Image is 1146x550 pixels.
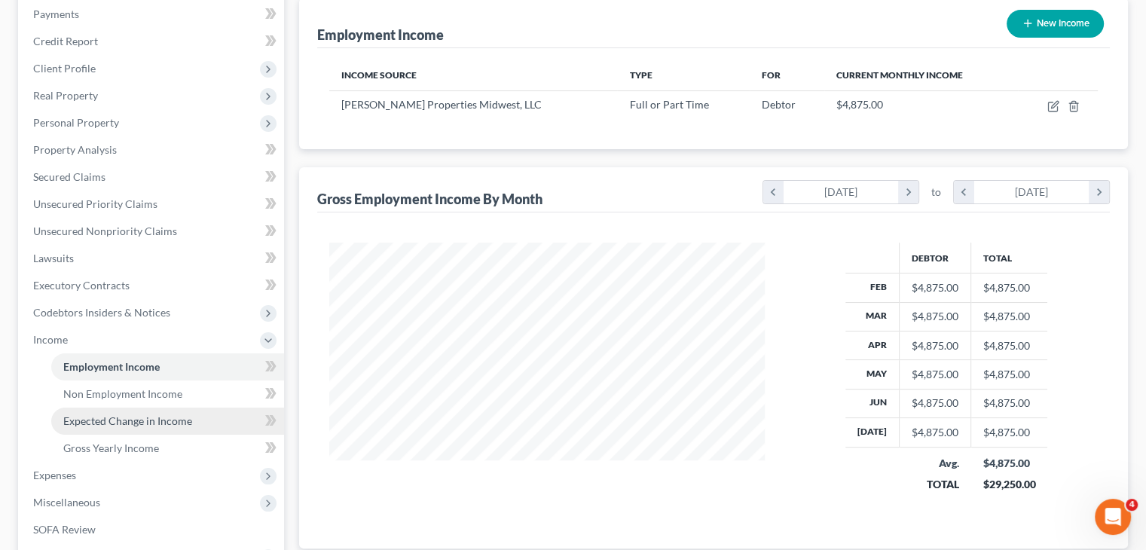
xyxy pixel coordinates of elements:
[33,469,76,481] span: Expenses
[954,181,974,203] i: chevron_left
[21,136,284,163] a: Property Analysis
[63,387,182,400] span: Non Employment Income
[341,69,417,81] span: Income Source
[845,418,900,447] th: [DATE]
[983,477,1035,492] div: $29,250.00
[970,360,1047,389] td: $4,875.00
[317,26,444,44] div: Employment Income
[63,360,160,373] span: Employment Income
[21,516,284,543] a: SOFA Review
[970,389,1047,417] td: $4,875.00
[836,69,963,81] span: Current Monthly Income
[51,435,284,462] a: Gross Yearly Income
[970,273,1047,302] td: $4,875.00
[51,353,284,380] a: Employment Income
[912,338,958,353] div: $4,875.00
[1126,499,1138,511] span: 4
[763,181,784,203] i: chevron_left
[931,185,941,200] span: to
[21,191,284,218] a: Unsecured Priority Claims
[974,181,1089,203] div: [DATE]
[63,442,159,454] span: Gross Yearly Income
[970,243,1047,273] th: Total
[784,181,899,203] div: [DATE]
[1007,10,1104,38] button: New Income
[970,302,1047,331] td: $4,875.00
[33,279,130,292] span: Executory Contracts
[970,331,1047,359] td: $4,875.00
[33,252,74,264] span: Lawsuits
[21,163,284,191] a: Secured Claims
[970,418,1047,447] td: $4,875.00
[33,143,117,156] span: Property Analysis
[33,89,98,102] span: Real Property
[51,408,284,435] a: Expected Change in Income
[1089,181,1109,203] i: chevron_right
[762,69,781,81] span: For
[33,333,68,346] span: Income
[33,116,119,129] span: Personal Property
[845,389,900,417] th: Jun
[845,302,900,331] th: Mar
[845,331,900,359] th: Apr
[33,35,98,47] span: Credit Report
[845,273,900,302] th: Feb
[911,477,958,492] div: TOTAL
[33,523,96,536] span: SOFA Review
[21,1,284,28] a: Payments
[21,272,284,299] a: Executory Contracts
[317,190,542,208] div: Gross Employment Income By Month
[341,98,542,111] span: [PERSON_NAME] Properties Midwest, LLC
[845,360,900,389] th: May
[21,28,284,55] a: Credit Report
[33,306,170,319] span: Codebtors Insiders & Notices
[912,280,958,295] div: $4,875.00
[912,425,958,440] div: $4,875.00
[912,396,958,411] div: $4,875.00
[33,225,177,237] span: Unsecured Nonpriority Claims
[983,456,1035,471] div: $4,875.00
[21,245,284,272] a: Lawsuits
[63,414,192,427] span: Expected Change in Income
[912,367,958,382] div: $4,875.00
[762,98,796,111] span: Debtor
[33,496,100,509] span: Miscellaneous
[629,98,708,111] span: Full or Part Time
[33,170,105,183] span: Secured Claims
[836,98,883,111] span: $4,875.00
[629,69,652,81] span: Type
[33,8,79,20] span: Payments
[898,181,918,203] i: chevron_right
[33,62,96,75] span: Client Profile
[33,197,157,210] span: Unsecured Priority Claims
[911,456,958,471] div: Avg.
[912,309,958,324] div: $4,875.00
[899,243,970,273] th: Debtor
[1095,499,1131,535] iframe: Intercom live chat
[51,380,284,408] a: Non Employment Income
[21,218,284,245] a: Unsecured Nonpriority Claims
